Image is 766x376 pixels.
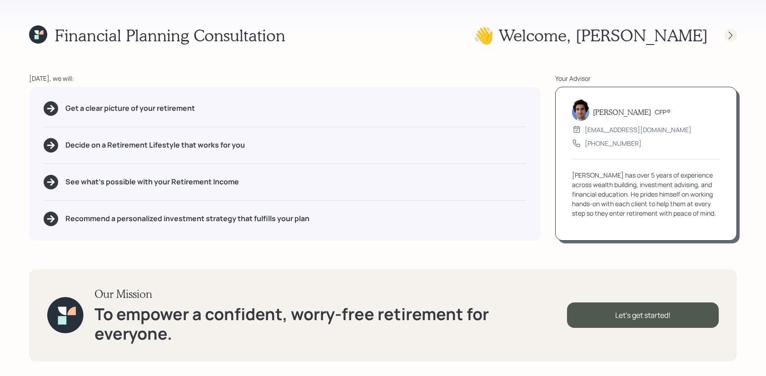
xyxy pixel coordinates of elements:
[567,302,719,328] div: Let's get started!
[572,170,720,218] div: [PERSON_NAME] has over 5 years of experience across wealth building, investment advising, and fin...
[585,125,691,134] div: [EMAIL_ADDRESS][DOMAIN_NAME]
[593,108,651,116] h5: [PERSON_NAME]
[65,141,245,149] h5: Decide on a Retirement Lifestyle that works for you
[29,74,541,83] div: [DATE], we will:
[95,304,567,343] h1: To empower a confident, worry-free retirement for everyone.
[572,99,589,121] img: harrison-schaefer-headshot-2.png
[585,139,642,148] div: [PHONE_NUMBER]
[65,104,195,113] h5: Get a clear picture of your retirement
[555,74,737,83] div: Your Advisor
[95,287,567,301] h3: Our Mission
[65,214,309,223] h5: Recommend a personalized investment strategy that fulfills your plan
[473,25,708,45] h1: 👋 Welcome , [PERSON_NAME]
[65,178,239,186] h5: See what's possible with your Retirement Income
[655,109,671,116] h6: CFP®
[55,25,285,45] h1: Financial Planning Consultation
